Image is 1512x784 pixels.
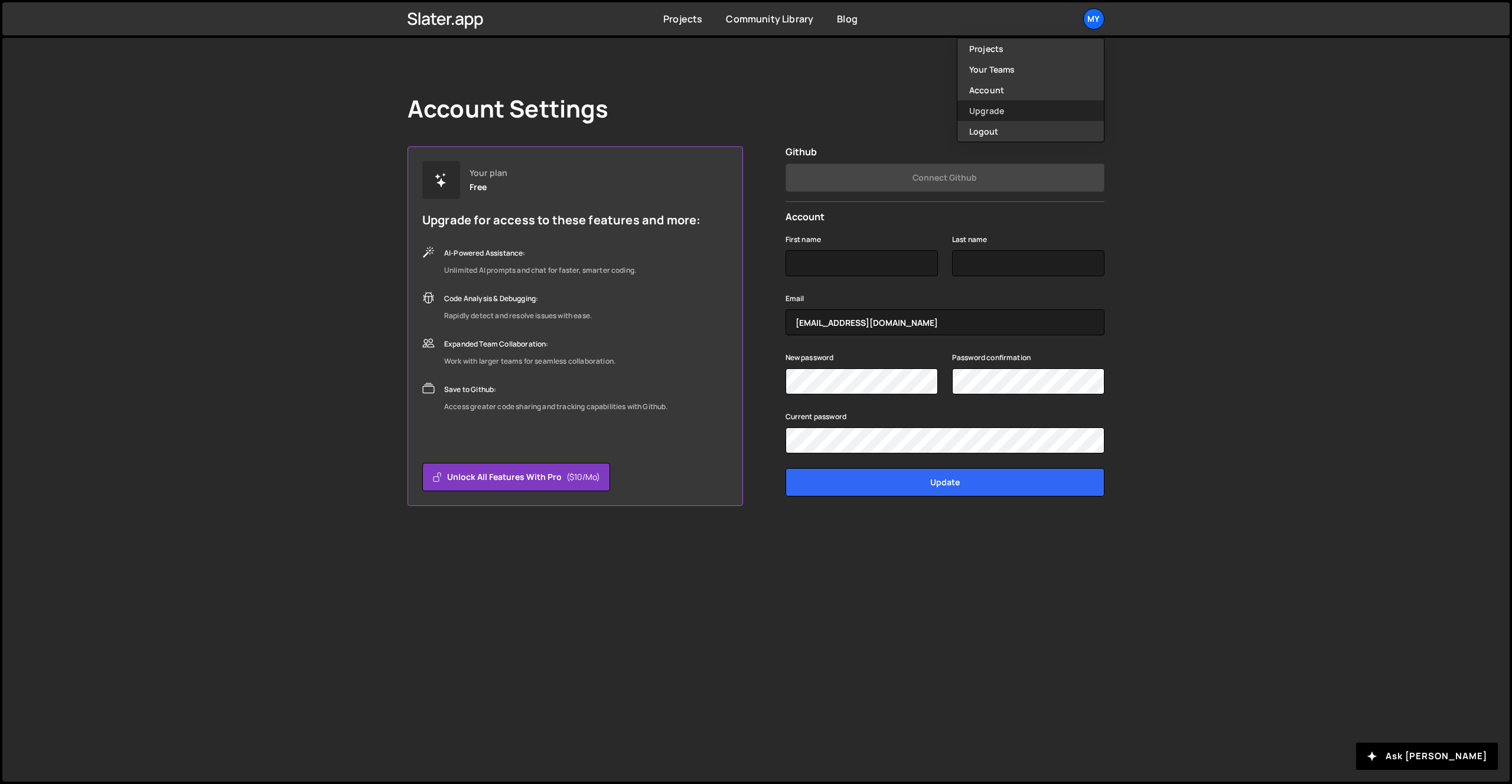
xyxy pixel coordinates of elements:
a: Projects [663,12,702,25]
button: Logout [957,121,1104,142]
a: Projects [957,38,1104,59]
h5: Upgrade for access to these features and more: [422,213,700,227]
a: My [1083,8,1104,30]
div: Save to Github: [444,383,668,397]
div: Code Analysis & Debugging: [444,292,592,306]
h2: Github [786,146,1104,158]
button: Connect Github [786,164,1104,192]
span: ($10/mo) [566,471,600,483]
h1: Account Settings [408,94,609,123]
div: AI-Powered Assistance: [444,246,636,260]
h2: Account [786,211,1104,223]
label: New password [786,352,834,364]
label: Password confirmation [952,352,1031,364]
div: Your plan [470,168,507,178]
label: Email [786,293,804,305]
div: Free [470,182,487,192]
button: Unlock all features with Pro($10/mo) [422,463,610,491]
div: Rapidly detect and resolve issues with ease. [444,309,592,323]
label: Current password [786,411,847,423]
a: Community Library [726,12,813,25]
a: Upgrade [957,100,1104,121]
button: Ask [PERSON_NAME] [1356,743,1498,770]
label: Last name [952,234,987,246]
label: First name [786,234,822,246]
a: Account [957,80,1104,100]
a: Blog [837,12,858,25]
div: Work with larger teams for seamless collaboration. [444,354,615,368]
div: Expanded Team Collaboration: [444,337,615,351]
a: Your Teams [957,59,1104,80]
input: Update [786,468,1104,496]
div: Access greater code sharing and tracking capabilities with Github. [444,400,668,414]
div: Unlimited AI prompts and chat for faster, smarter coding. [444,263,636,277]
